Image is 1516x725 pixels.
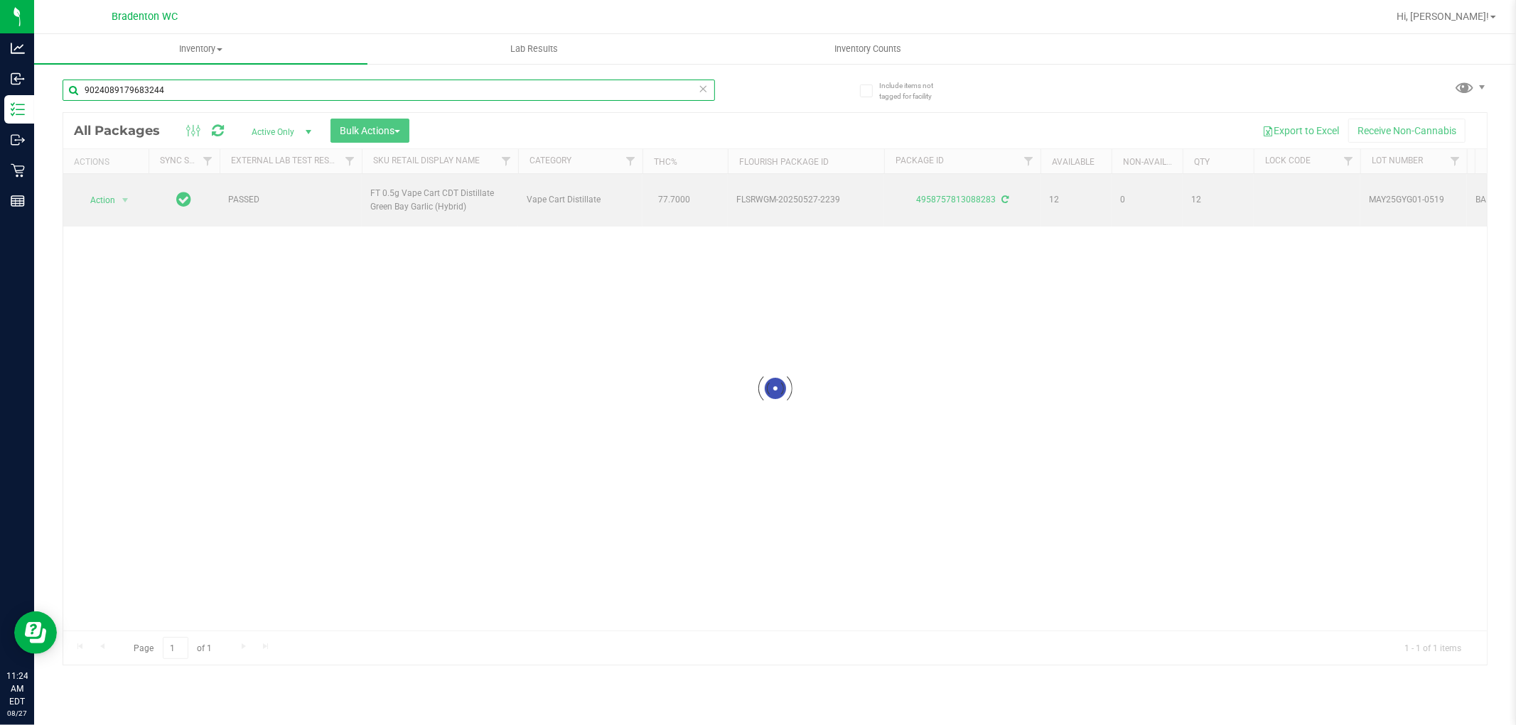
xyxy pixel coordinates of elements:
p: 08/27 [6,708,28,719]
input: Search Package ID, Item Name, SKU, Lot or Part Number... [63,80,715,101]
inline-svg: Reports [11,194,25,208]
inline-svg: Outbound [11,133,25,147]
p: 11:24 AM EDT [6,670,28,708]
span: Bradenton WC [112,11,178,23]
inline-svg: Inbound [11,72,25,86]
inline-svg: Analytics [11,41,25,55]
a: Inventory [34,34,367,64]
span: Clear [699,80,709,98]
span: Lab Results [491,43,577,55]
span: Include items not tagged for facility [879,80,950,102]
inline-svg: Retail [11,163,25,178]
inline-svg: Inventory [11,102,25,116]
span: Hi, [PERSON_NAME]! [1397,11,1489,22]
span: Inventory [34,43,367,55]
a: Inventory Counts [701,34,1034,64]
a: Lab Results [367,34,701,64]
iframe: Resource center [14,611,57,654]
span: Inventory Counts [815,43,920,55]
